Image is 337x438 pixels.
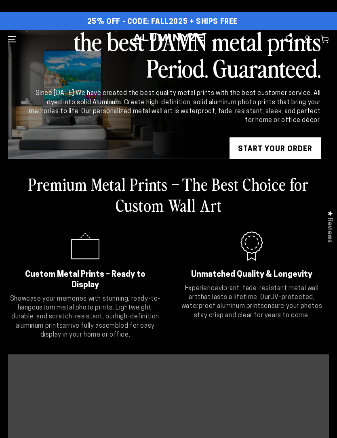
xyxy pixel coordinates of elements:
[280,30,298,48] summary: Search our site
[189,285,318,301] strong: vibrant, fade-resistant metal wall art
[132,33,205,45] img: Aluminyze
[18,270,152,291] h2: Custom Metal Prints – Ready to Display
[32,305,113,311] strong: custom metal photo prints
[87,18,238,27] span: 25% OFF - Code: FALL2025 + Ships Free
[181,294,315,310] strong: UV-protected, waterproof aluminum prints
[8,173,329,215] h2: Premium Metal Prints – The Best Choice for Custom Wall Art
[175,284,329,320] p: Experience that lasts a lifetime. Our ensure your photos stay crisp and clear for years to come.
[27,89,321,125] div: Since [DATE] We have created the best quality metal prints with the best customer service. All dy...
[322,204,337,249] div: Click to open Judge.me floating reviews tab
[230,137,321,162] a: START YOUR Order
[3,30,21,48] summary: Menu
[8,295,162,340] p: Showcase your memories with stunning, ready-to-hang . Lightweight, durable, and scratch-resistant...
[27,27,321,81] h2: the best DAMN metal prints Period. Guaranteed.
[16,314,159,329] strong: high-definition aluminum prints
[185,270,319,280] h2: Unmatched Quality & Longevity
